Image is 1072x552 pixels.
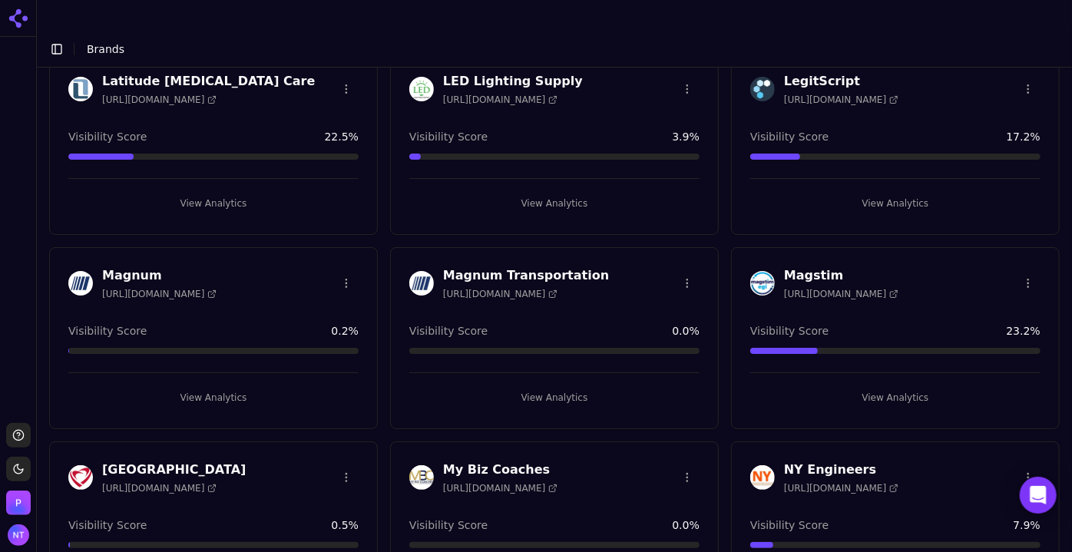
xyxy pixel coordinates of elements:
[102,288,217,300] span: [URL][DOMAIN_NAME]
[443,461,558,479] h3: My Biz Coaches
[784,288,898,300] span: [URL][DOMAIN_NAME]
[750,465,775,490] img: NY Engineers
[68,271,93,296] img: Magnum
[8,524,29,546] button: Open user button
[331,323,359,339] span: 0.2 %
[443,94,558,106] span: [URL][DOMAIN_NAME]
[68,517,147,533] span: Visibility Score
[409,465,434,490] img: My Biz Coaches
[750,323,829,339] span: Visibility Score
[784,266,898,285] h3: Magstim
[409,129,488,144] span: Visibility Score
[1007,129,1041,144] span: 17.2 %
[68,129,147,144] span: Visibility Score
[8,524,29,546] img: Nate Tower
[672,323,700,339] span: 0.0 %
[331,517,359,533] span: 0.5 %
[672,129,700,144] span: 3.9 %
[750,191,1041,216] button: View Analytics
[87,43,124,55] span: Brands
[6,491,31,515] button: Open organization switcher
[443,288,558,300] span: [URL][DOMAIN_NAME]
[87,41,124,57] nav: breadcrumb
[102,72,315,91] h3: Latitude [MEDICAL_DATA] Care
[68,323,147,339] span: Visibility Score
[784,482,898,494] span: [URL][DOMAIN_NAME]
[409,271,434,296] img: Magnum Transportation
[102,94,217,106] span: [URL][DOMAIN_NAME]
[409,191,700,216] button: View Analytics
[409,385,700,410] button: View Analytics
[409,77,434,101] img: LED Lighting Supply
[750,129,829,144] span: Visibility Score
[409,517,488,533] span: Visibility Score
[443,266,609,285] h3: Magnum Transportation
[784,72,898,91] h3: LegitScript
[750,271,775,296] img: Magstim
[443,482,558,494] span: [URL][DOMAIN_NAME]
[1013,517,1041,533] span: 7.9 %
[68,465,93,490] img: Minneapolis Heart Institute
[102,482,217,494] span: [URL][DOMAIN_NAME]
[750,77,775,101] img: LegitScript
[6,491,31,515] img: Perrill
[784,461,898,479] h3: NY Engineers
[750,517,829,533] span: Visibility Score
[409,323,488,339] span: Visibility Score
[68,385,359,410] button: View Analytics
[102,461,246,479] h3: [GEOGRAPHIC_DATA]
[784,94,898,106] span: [URL][DOMAIN_NAME]
[1007,323,1041,339] span: 23.2 %
[672,517,700,533] span: 0.0 %
[68,77,93,101] img: Latitude Food Allergy Care
[1020,477,1057,514] div: Open Intercom Messenger
[750,385,1041,410] button: View Analytics
[443,72,583,91] h3: LED Lighting Supply
[325,129,359,144] span: 22.5 %
[68,191,359,216] button: View Analytics
[102,266,217,285] h3: Magnum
